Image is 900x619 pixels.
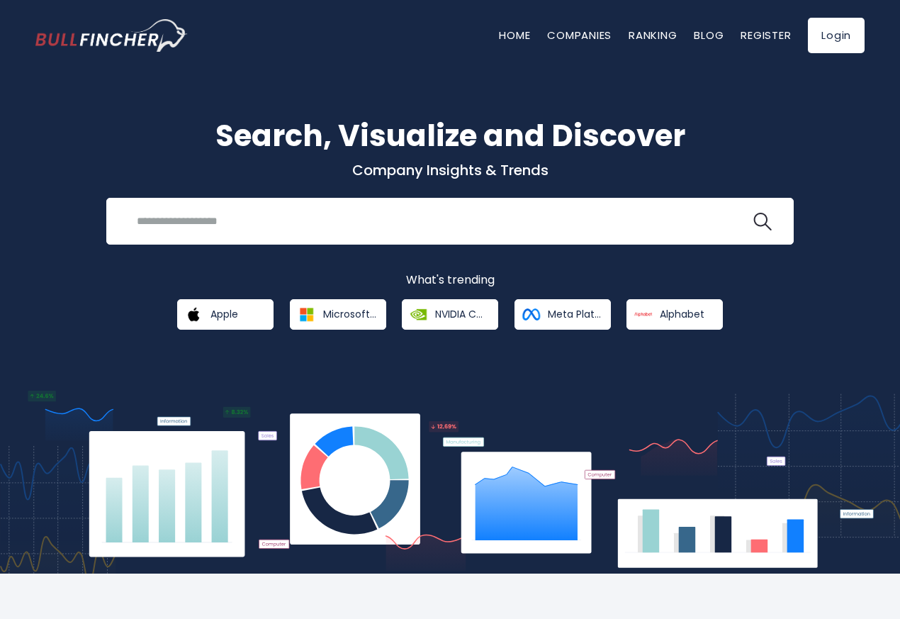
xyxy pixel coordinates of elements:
span: Microsoft Corporation [323,308,376,320]
a: Alphabet [626,299,723,330]
a: Meta Platforms [514,299,611,330]
a: NVIDIA Corporation [402,299,498,330]
a: Login [808,18,865,53]
p: What's trending [35,273,865,288]
img: search icon [753,213,772,231]
a: Register [741,28,791,43]
span: Alphabet [660,308,704,320]
a: Go to homepage [35,19,188,52]
a: Home [499,28,530,43]
a: Ranking [629,28,677,43]
span: Meta Platforms [548,308,601,320]
a: Microsoft Corporation [290,299,386,330]
a: Blog [694,28,724,43]
h1: Search, Visualize and Discover [35,113,865,158]
a: Apple [177,299,274,330]
span: Apple [210,308,238,320]
img: bullfincher logo [35,19,188,52]
a: Companies [547,28,612,43]
p: Company Insights & Trends [35,161,865,179]
span: NVIDIA Corporation [435,308,488,320]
